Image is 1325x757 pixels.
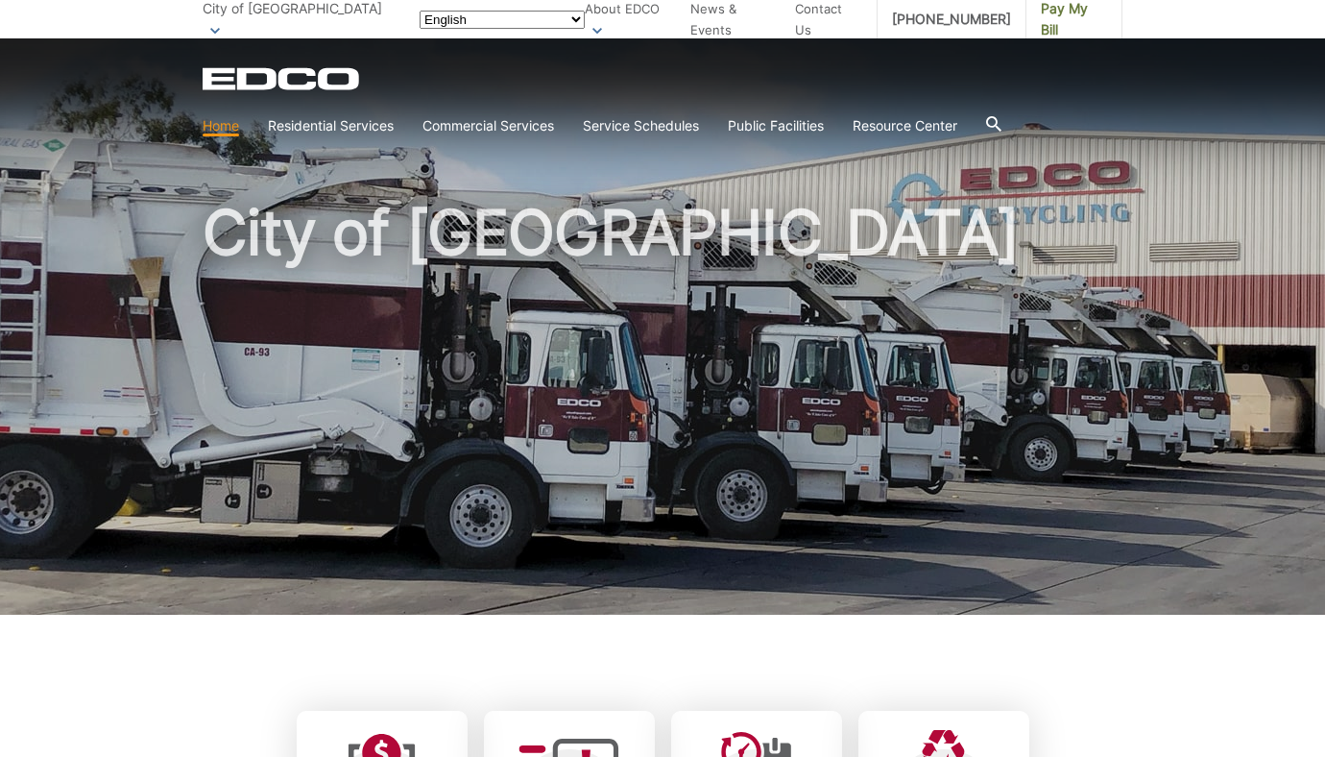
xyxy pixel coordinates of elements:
[853,115,957,136] a: Resource Center
[203,67,362,90] a: EDCD logo. Return to the homepage.
[422,115,554,136] a: Commercial Services
[203,202,1122,623] h1: City of [GEOGRAPHIC_DATA]
[203,115,239,136] a: Home
[268,115,394,136] a: Residential Services
[420,11,585,29] select: Select a language
[583,115,699,136] a: Service Schedules
[728,115,824,136] a: Public Facilities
